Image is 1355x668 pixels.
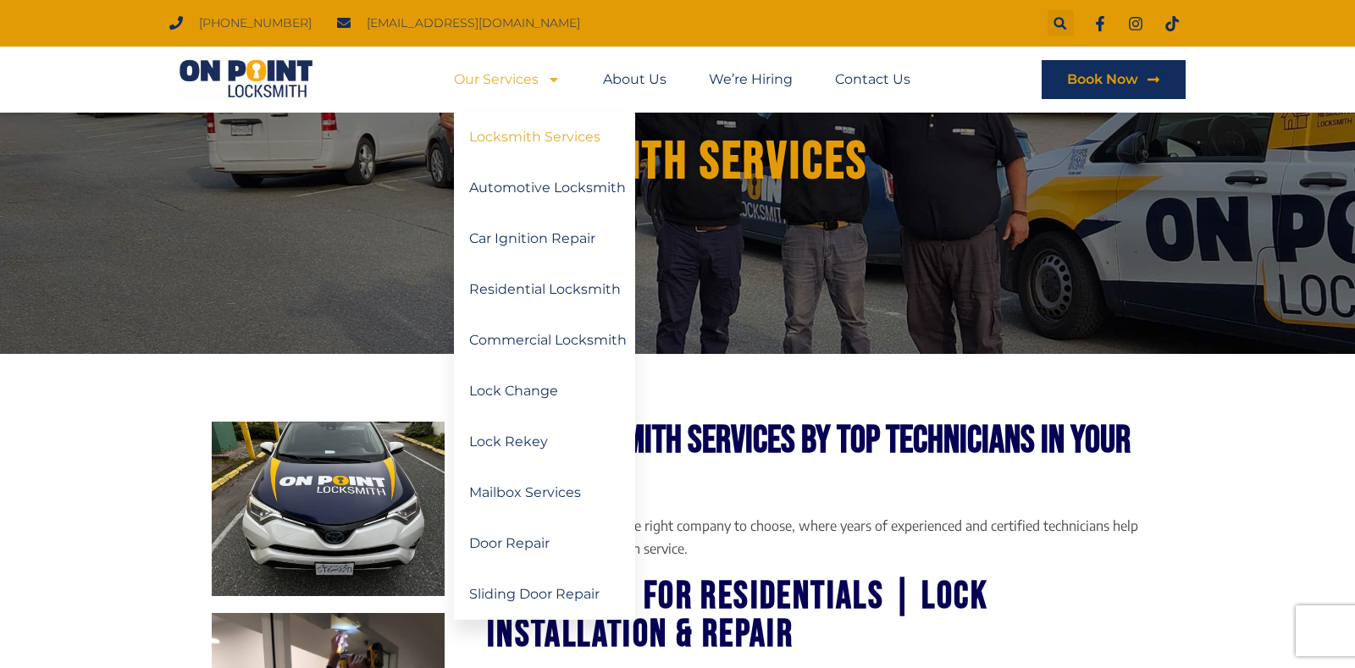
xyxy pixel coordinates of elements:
a: Car Ignition Repair [454,213,635,264]
a: Lock Change [454,366,635,417]
nav: Menu [454,60,910,99]
a: Lock Rekey [454,417,635,467]
ul: Our Services [454,112,635,620]
a: Our Services [454,60,561,99]
a: Locksmith Services [454,112,635,163]
p: On Point Locksmith is the right company to choose, where years of experienced and certified techn... [487,515,1143,560]
a: Contact Us [835,60,910,99]
a: Automotive Locksmith [454,163,635,213]
span: [EMAIL_ADDRESS][DOMAIN_NAME] [362,12,580,35]
img: Locksmith Services 1 [212,422,445,596]
h2: Need Locksmith Services by Top technicians In your Area? [487,422,1143,498]
span: [PHONE_NUMBER] [195,12,312,35]
a: Sliding Door Repair [454,569,635,620]
a: Residential Locksmith [454,264,635,315]
div: Search [1048,10,1074,36]
h3: locksmith for residentials | Lock Installation & Repair [487,577,1143,654]
a: We’re Hiring [709,60,793,99]
a: Book Now [1042,60,1186,99]
a: Door Repair [454,518,635,569]
a: About Us [603,60,666,99]
span: Book Now [1067,73,1138,86]
h1: Locksmith Services [221,135,1134,190]
a: Mailbox Services [454,467,635,518]
a: Commercial Locksmith [454,315,635,366]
